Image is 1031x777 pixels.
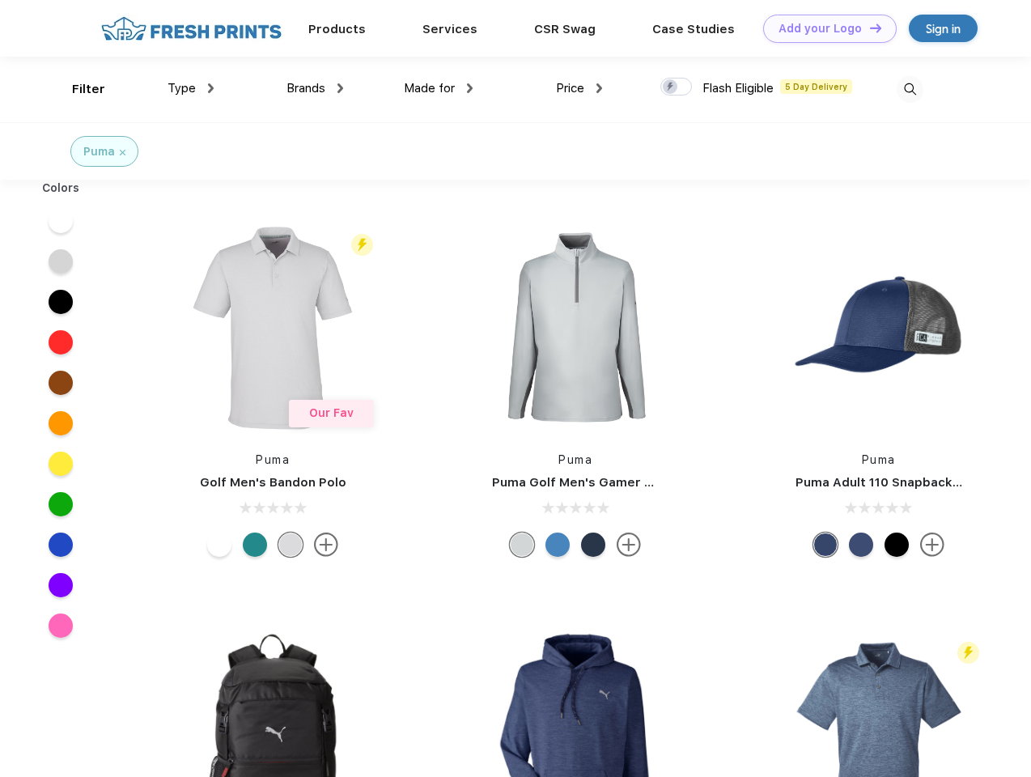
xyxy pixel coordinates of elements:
a: CSR Swag [534,22,596,36]
a: Puma [862,453,896,466]
img: flash_active_toggle.svg [351,234,373,256]
span: 5 Day Delivery [780,79,852,94]
div: Peacoat Qut Shd [849,533,873,557]
div: Bright Cobalt [545,533,570,557]
img: dropdown.png [596,83,602,93]
div: Add your Logo [779,22,862,36]
div: Sign in [926,19,961,38]
div: High Rise [278,533,303,557]
img: more.svg [314,533,338,557]
span: Our Fav [309,406,354,419]
img: func=resize&h=266 [165,220,380,435]
div: Green Lagoon [243,533,267,557]
img: DT [870,23,881,32]
a: Golf Men's Bandon Polo [200,475,346,490]
img: dropdown.png [208,83,214,93]
div: Peacoat with Qut Shd [813,533,838,557]
span: Price [556,81,584,96]
div: Colors [30,180,92,197]
img: filter_cancel.svg [120,150,125,155]
div: Bright White [207,533,231,557]
div: Puma [83,143,115,160]
a: Products [308,22,366,36]
span: Brands [286,81,325,96]
div: High Rise [510,533,534,557]
img: func=resize&h=266 [468,220,683,435]
div: Pma Blk Pma Blk [885,533,909,557]
span: Made for [404,81,455,96]
img: func=resize&h=266 [771,220,986,435]
div: Navy Blazer [581,533,605,557]
a: Puma Golf Men's Gamer Golf Quarter-Zip [492,475,748,490]
a: Sign in [909,15,978,42]
img: desktop_search.svg [897,76,923,103]
a: Puma [558,453,592,466]
div: Filter [72,80,105,99]
img: dropdown.png [337,83,343,93]
img: more.svg [617,533,641,557]
img: more.svg [920,533,944,557]
a: Puma [256,453,290,466]
img: flash_active_toggle.svg [957,642,979,664]
span: Flash Eligible [702,81,774,96]
img: fo%20logo%202.webp [96,15,286,43]
a: Services [422,22,477,36]
img: dropdown.png [467,83,473,93]
span: Type [168,81,196,96]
